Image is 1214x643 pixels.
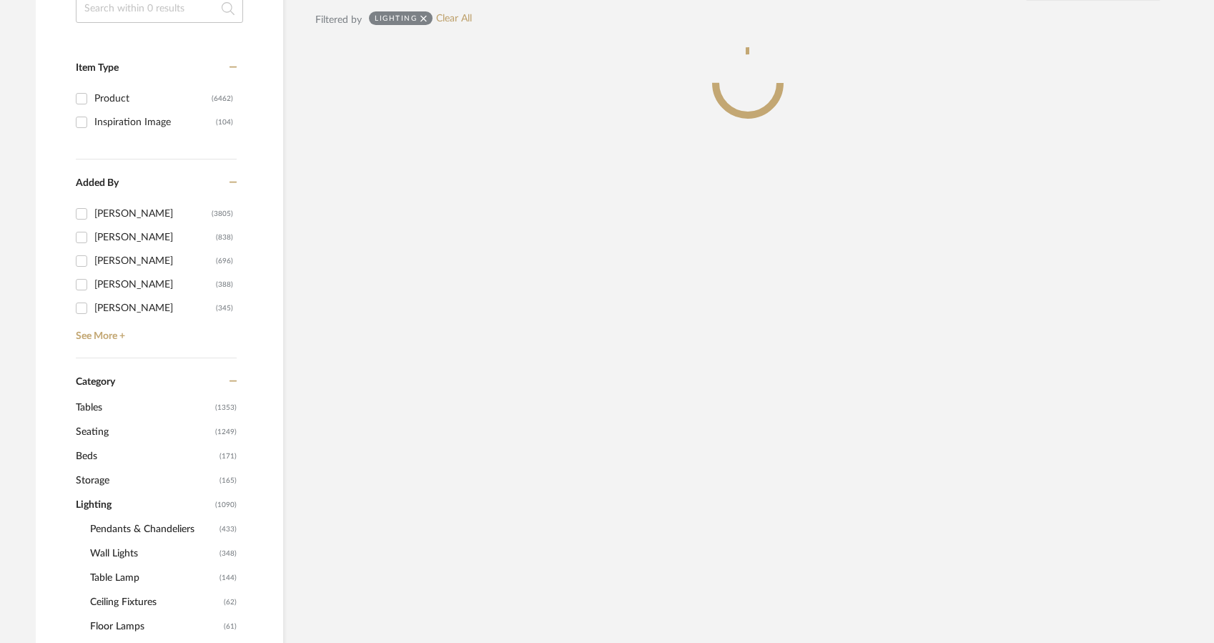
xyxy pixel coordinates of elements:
div: [PERSON_NAME] [94,273,216,296]
span: (1090) [215,494,237,516]
span: (61) [224,615,237,638]
a: See More + [72,320,237,343]
span: Pendants & Chandeliers [90,517,216,541]
div: (696) [216,250,233,273]
div: Inspiration Image [94,111,216,134]
span: Storage [76,468,216,493]
div: (3805) [212,202,233,225]
span: (62) [224,591,237,614]
div: [PERSON_NAME] [94,226,216,249]
div: (388) [216,273,233,296]
div: [PERSON_NAME] [94,202,212,225]
div: (345) [216,297,233,320]
span: Beds [76,444,216,468]
span: Category [76,376,115,388]
a: Clear All [436,13,472,25]
span: Item Type [76,63,119,73]
span: Floor Lamps [90,614,220,639]
span: (144) [219,566,237,589]
div: Filtered by [315,12,362,28]
div: Product [94,87,212,110]
span: Seating [76,420,212,444]
span: (165) [219,469,237,492]
div: (104) [216,111,233,134]
span: (433) [219,518,237,541]
div: Lighting [375,14,417,23]
span: Ceiling Fixtures [90,590,220,614]
span: Lighting [76,493,212,517]
span: Added By [76,178,119,188]
span: (171) [219,445,237,468]
div: (838) [216,226,233,249]
div: [PERSON_NAME] [94,297,216,320]
span: (348) [219,542,237,565]
span: (1249) [215,421,237,443]
div: (6462) [212,87,233,110]
span: (1353) [215,396,237,419]
span: Wall Lights [90,541,216,566]
div: [PERSON_NAME] [94,250,216,273]
span: Table Lamp [90,566,216,590]
span: Tables [76,396,212,420]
